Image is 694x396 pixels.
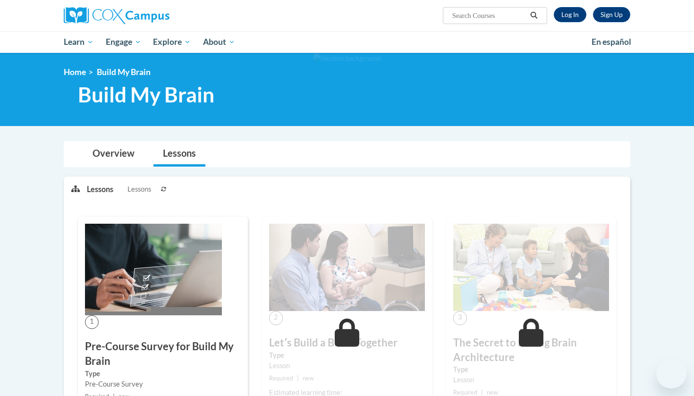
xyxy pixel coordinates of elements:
a: Log In [554,7,586,22]
img: Course Image [453,224,609,312]
span: Learn [64,36,93,48]
div: Lesson [453,375,609,385]
span: En español [592,37,631,47]
a: Explore [147,31,197,53]
span: Build My Brain [97,67,151,77]
img: Course Image [85,224,222,315]
span: 3 [453,311,467,325]
span: | [297,375,299,382]
h3: Pre-Course Survey for Build My Brain [85,339,241,369]
span: Build My Brain [78,82,214,107]
div: Pre-Course Survey [85,379,241,389]
span: 2 [269,311,283,325]
input: Search Courses [451,10,527,21]
h3: Letʹs Build a Brain Together [269,336,425,350]
a: Cox Campus [64,7,243,24]
label: Type [85,369,241,379]
a: About [197,31,241,53]
div: Main menu [50,31,644,53]
span: Required [269,375,293,382]
div: Lesson [269,361,425,371]
label: Type [453,364,609,375]
label: Type [269,350,425,361]
span: About [203,36,235,48]
span: 1 [85,315,99,329]
img: Course Image [269,224,425,312]
a: Home [64,67,86,77]
a: Overview [83,142,144,167]
a: En español [585,32,637,52]
span: Explore [153,36,191,48]
h3: The Secret to Strong Brain Architecture [453,336,609,365]
p: Lessons [87,184,113,194]
button: Search [527,10,541,21]
span: Required [453,389,477,396]
iframe: Button to launch messaging window [656,358,686,388]
span: Engage [106,36,141,48]
img: Section background [313,53,381,64]
span: new [303,375,314,382]
a: Lessons [153,142,205,167]
span: Lessons [127,184,151,194]
span: | [481,389,483,396]
a: Learn [58,31,100,53]
a: Register [593,7,630,22]
span: new [487,389,498,396]
a: Engage [100,31,147,53]
img: Cox Campus [64,7,169,24]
